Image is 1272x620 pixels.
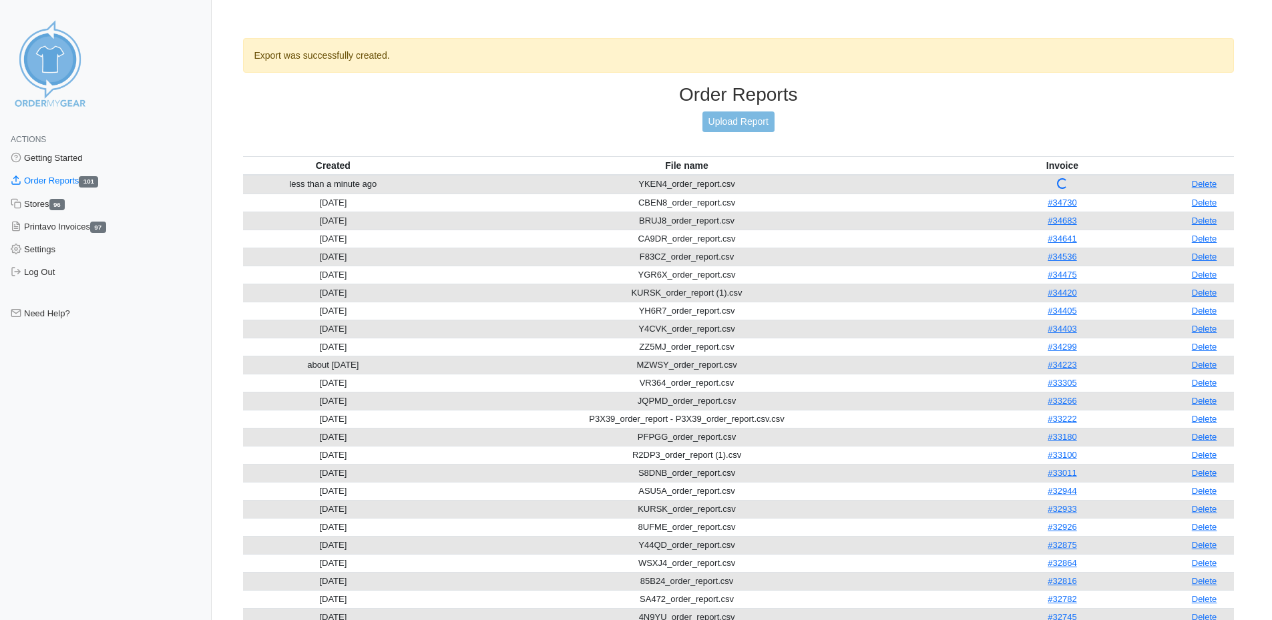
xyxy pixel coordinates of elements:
td: CBEN8_order_report.csv [423,194,950,212]
a: Delete [1192,270,1217,280]
span: 97 [90,222,106,233]
a: Delete [1192,324,1217,334]
td: F83CZ_order_report.csv [423,248,950,266]
a: #32944 [1048,486,1076,496]
a: #32926 [1048,522,1076,532]
a: #34683 [1048,216,1076,226]
a: #32782 [1048,594,1076,604]
td: YGR6X_order_report.csv [423,266,950,284]
td: YH6R7_order_report.csv [423,302,950,320]
h3: Order Reports [243,83,1235,106]
td: [DATE] [243,446,424,464]
td: about [DATE] [243,356,424,374]
th: File name [423,156,950,175]
td: Y4CVK_order_report.csv [423,320,950,338]
td: [DATE] [243,428,424,446]
a: Delete [1192,432,1217,442]
td: [DATE] [243,410,424,428]
td: WSXJ4_order_report.csv [423,554,950,572]
a: #34420 [1048,288,1076,298]
a: #34730 [1048,198,1076,208]
td: [DATE] [243,374,424,392]
td: S8DNB_order_report.csv [423,464,950,482]
a: #34299 [1048,342,1076,352]
td: ASU5A_order_report.csv [423,482,950,500]
td: [DATE] [243,590,424,608]
th: Created [243,156,424,175]
a: #33011 [1048,468,1076,478]
td: [DATE] [243,500,424,518]
td: [DATE] [243,536,424,554]
a: #32933 [1048,504,1076,514]
a: Delete [1192,378,1217,388]
td: R2DP3_order_report (1).csv [423,446,950,464]
a: #34403 [1048,324,1076,334]
td: [DATE] [243,230,424,248]
a: Delete [1192,342,1217,352]
td: BRUJ8_order_report.csv [423,212,950,230]
td: PFPGG_order_report.csv [423,428,950,446]
td: [DATE] [243,194,424,212]
td: [DATE] [243,338,424,356]
a: #34536 [1048,252,1076,262]
td: [DATE] [243,212,424,230]
td: Y44QD_order_report.csv [423,536,950,554]
td: [DATE] [243,248,424,266]
td: [DATE] [243,392,424,410]
a: Delete [1192,216,1217,226]
a: Delete [1192,414,1217,424]
a: #34223 [1048,360,1076,370]
a: Delete [1192,288,1217,298]
td: VR364_order_report.csv [423,374,950,392]
div: Export was successfully created. [243,38,1235,73]
a: Delete [1192,522,1217,532]
td: MZWSY_order_report.csv [423,356,950,374]
a: Delete [1192,558,1217,568]
td: [DATE] [243,302,424,320]
a: #33100 [1048,450,1076,460]
a: Delete [1192,594,1217,604]
span: 96 [49,199,65,210]
td: [DATE] [243,518,424,536]
a: Delete [1192,540,1217,550]
a: #34405 [1048,306,1076,316]
span: 101 [79,176,98,188]
a: #32816 [1048,576,1076,586]
th: Invoice [950,156,1175,175]
a: Delete [1192,234,1217,244]
span: Actions [11,135,46,144]
a: Delete [1192,468,1217,478]
a: Delete [1192,450,1217,460]
a: Delete [1192,306,1217,316]
td: [DATE] [243,320,424,338]
td: CA9DR_order_report.csv [423,230,950,248]
td: less than a minute ago [243,175,424,194]
td: 8UFME_order_report.csv [423,518,950,536]
a: #33222 [1048,414,1076,424]
a: Delete [1192,360,1217,370]
a: #33180 [1048,432,1076,442]
td: YKEN4_order_report.csv [423,175,950,194]
td: [DATE] [243,554,424,572]
a: Delete [1192,486,1217,496]
a: #34475 [1048,270,1076,280]
td: 85B24_order_report.csv [423,572,950,590]
td: JQPMD_order_report.csv [423,392,950,410]
a: #32864 [1048,558,1076,568]
a: Delete [1192,396,1217,406]
td: [DATE] [243,482,424,500]
td: KURSK_order_report (1).csv [423,284,950,302]
td: P3X39_order_report - P3X39_order_report.csv.csv [423,410,950,428]
a: Delete [1192,252,1217,262]
a: Delete [1192,576,1217,586]
td: [DATE] [243,266,424,284]
a: Delete [1192,179,1217,189]
a: #33266 [1048,396,1076,406]
a: #33305 [1048,378,1076,388]
a: Delete [1192,504,1217,514]
td: SA472_order_report.csv [423,590,950,608]
td: [DATE] [243,284,424,302]
td: [DATE] [243,572,424,590]
td: KURSK_order_report.csv [423,500,950,518]
a: Delete [1192,198,1217,208]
